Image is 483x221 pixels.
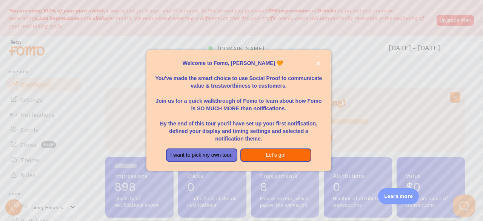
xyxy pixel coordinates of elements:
[314,59,322,67] button: close,
[155,59,322,67] p: Welcome to Fomo, [PERSON_NAME] 🧡
[240,148,312,162] button: Let's go!
[155,67,322,90] p: You've made the smart choice to use Social Proof to communicate value & trustworthiness to custom...
[155,112,322,142] p: By the end of this tour you'll have set up your first notification, defined your display and timi...
[378,188,419,204] div: Learn more
[146,50,331,171] div: Welcome to Fomo, Shawna Angen 🧡You&amp;#39;ve made the smart choice to use Social Proof to commun...
[384,193,413,200] p: Learn more
[155,90,322,112] p: Join us for a quick walkthrough of Fomo to learn about how Fomo is SO MUCH MORE than notifications.
[166,148,237,162] button: I want to pick my own tour.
